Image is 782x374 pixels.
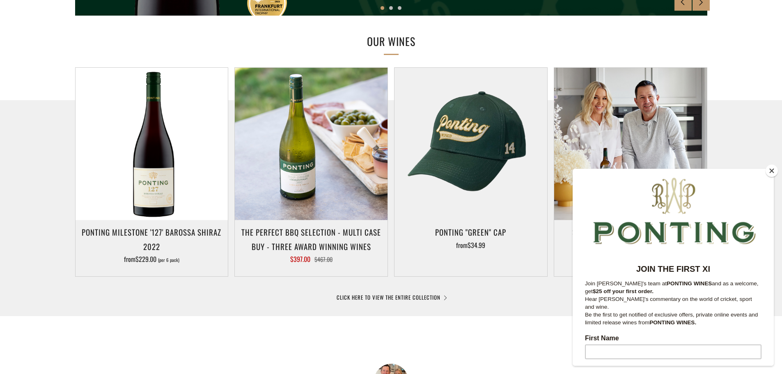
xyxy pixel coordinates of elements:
h2: OUR WINES [256,33,527,50]
span: $467.00 [314,255,333,264]
p: Hear [PERSON_NAME]'s commentary on the world of cricket, sport and wine. [12,126,189,142]
p: Join [PERSON_NAME]'s team at and as a welcome, get [12,111,189,126]
h3: Set For Summer - Multi Case Buy [558,225,703,239]
button: 1 [381,6,384,10]
span: from [124,254,179,264]
span: $34.99 [468,240,485,250]
span: $397.00 [290,254,310,264]
h3: The perfect BBQ selection - MULTI CASE BUY - Three award winning wines [239,225,383,253]
label: Last Name [12,200,189,210]
strong: PONTING WINES [94,112,139,118]
label: First Name [12,166,189,176]
a: CLICK HERE TO VIEW THE ENTIRE COLLECTION [337,293,446,301]
span: from [456,240,485,250]
h3: Ponting Milestone '127' Barossa Shiraz 2022 [80,225,224,253]
a: Set For Summer - Multi Case Buy $399.00 $527.00 [554,225,707,266]
span: (per 6 pack) [158,258,179,262]
strong: JOIN THE FIRST XI [64,96,138,105]
span: $229.00 [135,254,156,264]
a: Ponting Milestone '127' Barossa Shiraz 2022 from$229.00 (per 6 pack) [76,225,228,266]
button: 2 [389,6,393,10]
a: The perfect BBQ selection - MULTI CASE BUY - Three award winning wines $397.00 $467.00 [235,225,388,266]
h3: Ponting "Green" Cap [399,225,543,239]
span: We will send you a confirmation email to subscribe. I agree to sign up to the Ponting Wines newsl... [12,294,184,330]
strong: PONTING WINES. [77,151,124,157]
strong: $25 off your first order. [20,119,81,126]
button: 3 [398,6,401,10]
input: Subscribe [12,269,189,284]
button: Close [766,165,778,177]
label: Email [12,235,189,245]
a: Ponting "Green" Cap from$34.99 [394,225,547,266]
p: Be the first to get notified of exclusive offers, private online events and limited release wines... [12,142,189,158]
